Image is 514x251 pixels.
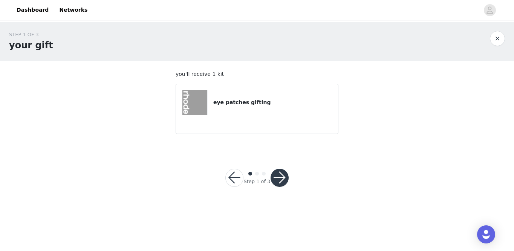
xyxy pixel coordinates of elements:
[9,31,53,38] div: STEP 1 OF 3
[12,2,53,18] a: Dashboard
[477,225,495,243] div: Open Intercom Messenger
[176,70,338,78] p: you'll receive 1 kit
[243,178,270,185] div: Step 1 of 3
[182,90,207,115] img: eye patches gifting
[213,99,332,106] h4: eye patches gifting
[55,2,92,18] a: Networks
[486,4,493,16] div: avatar
[9,38,53,52] h1: your gift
